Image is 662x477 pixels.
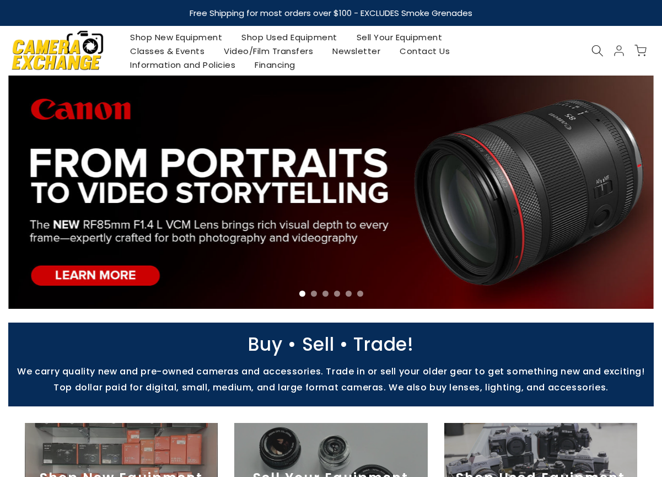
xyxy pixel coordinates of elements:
[214,44,323,58] a: Video/Film Transfers
[390,44,460,58] a: Contact Us
[322,291,329,297] li: Page dot 3
[346,291,352,297] li: Page dot 5
[3,382,659,393] p: Top dollar paid for digital, small, medium, and large format cameras. We also buy lenses, lightin...
[299,291,305,297] li: Page dot 1
[357,291,363,297] li: Page dot 6
[334,291,340,297] li: Page dot 4
[3,339,659,350] p: Buy • Sell • Trade!
[323,44,390,58] a: Newsletter
[190,7,472,19] strong: Free Shipping for most orders over $100 - EXCLUDES Smoke Grenades
[311,291,317,297] li: Page dot 2
[121,30,232,44] a: Shop New Equipment
[245,58,305,72] a: Financing
[121,44,214,58] a: Classes & Events
[3,366,659,377] p: We carry quality new and pre-owned cameras and accessories. Trade in or sell your older gear to g...
[121,58,245,72] a: Information and Policies
[232,30,347,44] a: Shop Used Equipment
[347,30,452,44] a: Sell Your Equipment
